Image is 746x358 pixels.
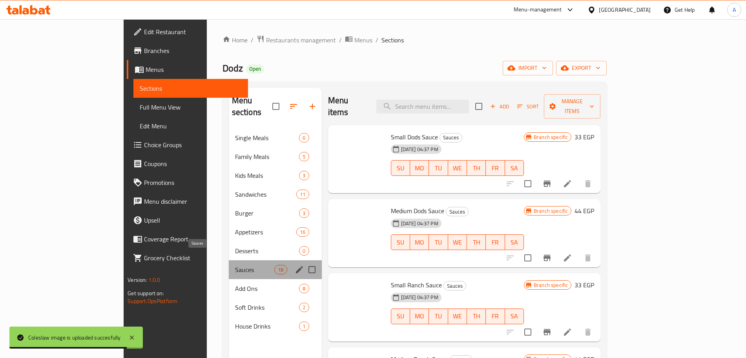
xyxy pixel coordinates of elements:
[235,303,299,312] span: Soft Drinks
[144,140,242,150] span: Choice Groups
[127,230,248,248] a: Coverage Report
[251,35,254,45] li: /
[339,35,342,45] li: /
[448,160,467,176] button: WE
[223,35,607,45] nav: breadcrumb
[398,220,441,227] span: [DATE] 04:37 PM
[229,128,322,147] div: Single Meals6
[235,190,297,199] span: Sandwiches
[394,237,407,248] span: SU
[266,35,336,45] span: Restaurants management
[299,208,309,218] div: items
[505,160,524,176] button: SA
[446,207,468,216] span: Sauces
[451,237,464,248] span: WE
[394,163,407,174] span: SU
[432,163,445,174] span: TU
[246,64,264,74] div: Open
[440,133,462,142] span: Sauces
[508,311,521,322] span: SA
[470,311,483,322] span: TH
[413,311,426,322] span: MO
[575,132,594,142] h6: 33 EGP
[520,250,536,266] span: Select to update
[328,95,367,118] h2: Menu items
[299,153,308,161] span: 5
[489,163,502,174] span: FR
[531,133,571,141] span: Branch specific
[299,303,309,312] div: items
[299,285,308,292] span: 8
[517,102,539,111] span: Sort
[376,100,469,113] input: search
[303,97,322,116] button: Add section
[578,248,597,267] button: delete
[235,265,275,274] span: Sauces
[515,100,541,113] button: Sort
[235,152,299,161] span: Family Meals
[486,309,505,324] button: FR
[398,146,441,153] span: [DATE] 04:37 PM
[235,227,297,237] span: Appetizers
[391,131,438,143] span: Small Dods Sauce
[127,173,248,192] a: Promotions
[284,97,303,116] span: Sort sections
[144,27,242,37] span: Edit Restaurant
[144,178,242,187] span: Promotions
[229,279,322,298] div: Add Ons8
[391,160,410,176] button: SU
[127,60,248,79] a: Menus
[381,35,404,45] span: Sections
[296,227,309,237] div: items
[509,63,547,73] span: import
[229,185,322,204] div: Sandwiches11
[299,247,308,255] span: 0
[354,35,372,45] span: Menus
[235,321,299,331] span: House Drinks
[229,241,322,260] div: Desserts0
[489,237,502,248] span: FR
[470,237,483,248] span: TH
[345,35,372,45] a: Menus
[575,205,594,216] h6: 44 EGP
[486,160,505,176] button: FR
[733,5,736,14] span: A
[268,98,284,115] span: Select all sections
[398,294,441,301] span: [DATE] 04:37 PM
[538,323,556,342] button: Branch-specific-item
[144,197,242,206] span: Menu disclaimer
[232,95,272,118] h2: Menu sections
[520,175,536,192] span: Select to update
[235,171,299,180] span: Kids Meals
[127,22,248,41] a: Edit Restaurant
[229,125,322,339] nav: Menu sections
[235,246,299,256] span: Desserts
[489,102,510,111] span: Add
[144,46,242,55] span: Branches
[127,135,248,154] a: Choice Groups
[503,61,553,75] button: import
[235,133,299,142] div: Single Meals
[144,253,242,263] span: Grocery Checklist
[531,207,571,215] span: Branch specific
[299,172,308,179] span: 3
[467,234,486,250] button: TH
[229,147,322,166] div: Family Meals5
[235,284,299,293] span: Add Ons
[127,211,248,230] a: Upsell
[531,281,571,289] span: Branch specific
[299,246,309,256] div: items
[28,333,121,342] div: Coleslaw image is uploaded succesfully
[514,5,562,15] div: Menu-management
[599,5,651,14] div: [GEOGRAPHIC_DATA]
[297,191,308,198] span: 11
[294,264,305,276] button: edit
[429,234,448,250] button: TU
[376,35,378,45] li: /
[413,237,426,248] span: MO
[444,281,466,290] span: Sauces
